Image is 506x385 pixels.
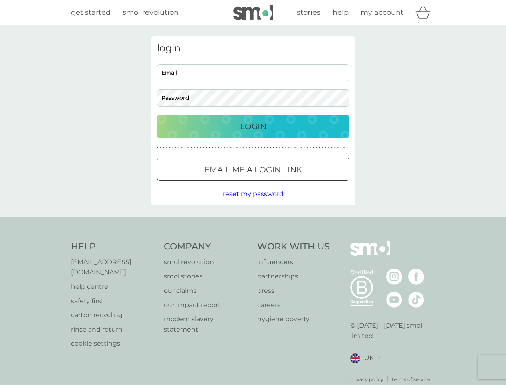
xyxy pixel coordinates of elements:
[276,146,278,150] p: ●
[361,7,403,18] a: my account
[71,241,156,253] h4: Help
[157,158,349,181] button: Email me a login link
[166,146,167,150] p: ●
[300,146,302,150] p: ●
[255,146,256,150] p: ●
[224,146,226,150] p: ●
[71,7,111,18] a: get started
[264,146,265,150] p: ●
[392,375,430,383] a: terms of service
[164,271,249,282] a: smol stories
[378,356,380,361] img: select a new location
[288,146,290,150] p: ●
[204,163,302,176] p: Email me a login link
[337,146,339,150] p: ●
[164,241,249,253] h4: Company
[123,7,179,18] a: smol revolution
[242,146,244,150] p: ●
[71,282,156,292] a: help centre
[279,146,281,150] p: ●
[325,146,327,150] p: ●
[333,7,349,18] a: help
[257,241,330,253] h4: Work With Us
[172,146,174,150] p: ●
[257,286,330,296] a: press
[184,146,186,150] p: ●
[343,146,345,150] p: ●
[350,320,435,341] p: © [DATE] - [DATE] smol limited
[71,310,156,320] a: carton recycling
[233,146,235,150] p: ●
[364,353,374,363] span: UK
[164,286,249,296] a: our claims
[316,146,317,150] p: ●
[258,146,259,150] p: ●
[386,269,402,285] img: visit the smol Instagram page
[157,115,349,138] button: Login
[187,146,189,150] p: ●
[240,120,266,133] p: Login
[206,146,208,150] p: ●
[257,314,330,324] a: hygiene poverty
[408,269,424,285] img: visit the smol Facebook page
[294,146,296,150] p: ●
[71,8,111,17] span: get started
[291,146,293,150] p: ●
[257,300,330,310] a: careers
[340,146,342,150] p: ●
[190,146,192,150] p: ●
[257,257,330,267] a: influencers
[223,190,284,198] span: reset my password
[310,146,311,150] p: ●
[123,8,179,17] span: smol revolution
[200,146,201,150] p: ●
[71,324,156,335] a: rinse and return
[164,314,249,334] a: modern slavery statement
[164,257,249,267] a: smol revolution
[257,271,330,282] p: partnerships
[319,146,321,150] p: ●
[273,146,274,150] p: ●
[386,292,402,308] img: visit the smol Youtube page
[285,146,287,150] p: ●
[227,146,229,150] p: ●
[297,146,299,150] p: ●
[334,146,336,150] p: ●
[322,146,323,150] p: ●
[71,338,156,349] a: cookie settings
[223,189,284,199] button: reset my password
[267,146,268,150] p: ●
[236,146,238,150] p: ●
[248,146,250,150] p: ●
[218,146,220,150] p: ●
[71,257,156,278] a: [EMAIL_ADDRESS][DOMAIN_NAME]
[408,292,424,308] img: visit the smol Tiktok page
[163,146,165,150] p: ●
[306,146,308,150] p: ●
[194,146,195,150] p: ●
[164,300,249,310] a: our impact report
[331,146,333,150] p: ●
[178,146,180,150] p: ●
[160,146,161,150] p: ●
[346,146,348,150] p: ●
[181,146,183,150] p: ●
[169,146,171,150] p: ●
[157,146,159,150] p: ●
[350,375,383,383] a: privacy policy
